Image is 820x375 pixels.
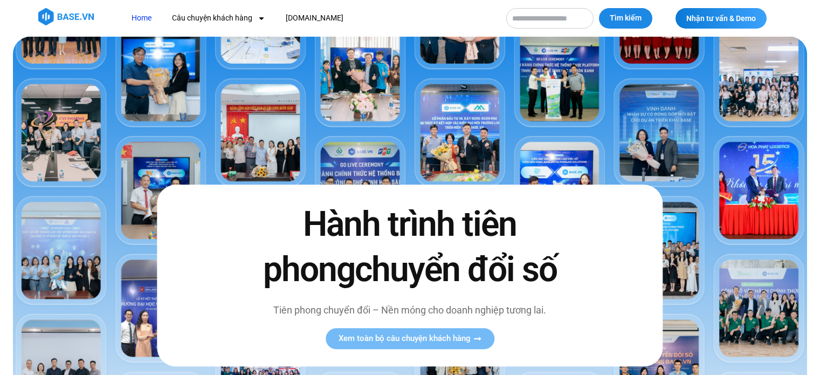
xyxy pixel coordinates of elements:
[339,335,471,343] span: Xem toàn bộ câu chuyện khách hàng
[326,328,494,349] a: Xem toàn bộ câu chuyện khách hàng
[240,303,580,317] p: Tiên phong chuyển đổi – Nền móng cho doanh nghiệp tương lai.
[278,8,352,28] a: [DOMAIN_NAME]
[599,8,652,29] button: Tìm kiếm
[240,202,580,292] h2: Hành trình tiên phong
[610,13,642,24] span: Tìm kiếm
[123,8,495,28] nav: Menu
[355,249,557,290] span: chuyển đổi số
[164,8,273,28] a: Câu chuyện khách hàng
[676,8,767,29] a: Nhận tư vấn & Demo
[123,8,160,28] a: Home
[686,15,756,22] span: Nhận tư vấn & Demo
